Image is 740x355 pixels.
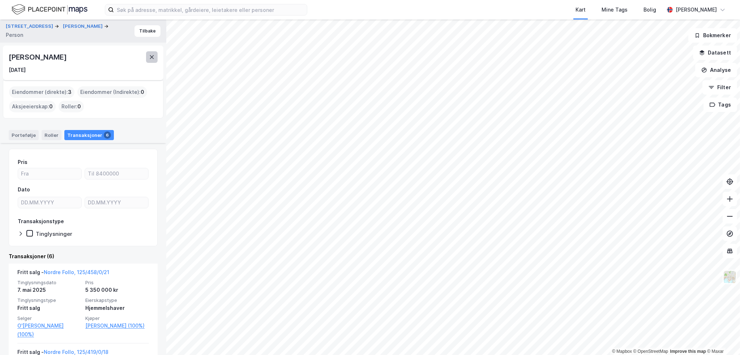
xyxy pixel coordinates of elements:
[612,349,632,354] a: Mapbox
[68,88,72,96] span: 3
[693,46,737,60] button: Datasett
[77,86,147,98] div: Eiendommer (Indirekte) :
[63,23,104,30] button: [PERSON_NAME]
[42,130,61,140] div: Roller
[576,5,586,14] div: Kart
[643,5,656,14] div: Bolig
[36,230,72,237] div: Tinglysninger
[17,286,81,294] div: 7. mai 2025
[17,321,81,339] a: O'[PERSON_NAME] (100%)
[695,63,737,77] button: Analyse
[602,5,628,14] div: Mine Tags
[17,268,109,280] div: Fritt salg -
[723,270,737,284] img: Z
[85,297,149,303] span: Eierskapstype
[18,197,81,208] input: DD.MM.YYYY
[688,28,737,43] button: Bokmerker
[9,101,56,112] div: Aksjeeierskap :
[704,320,740,355] iframe: Chat Widget
[633,349,668,354] a: OpenStreetMap
[85,315,149,321] span: Kjøper
[17,280,81,286] span: Tinglysningsdato
[64,130,114,140] div: Transaksjoner
[670,349,706,354] a: Improve this map
[49,102,53,111] span: 0
[18,217,64,226] div: Transaksjonstype
[9,252,158,261] div: Transaksjoner (6)
[59,101,84,112] div: Roller :
[703,98,737,112] button: Tags
[6,23,55,30] button: [STREET_ADDRESS]
[9,66,26,74] div: [DATE]
[676,5,717,14] div: [PERSON_NAME]
[17,315,81,321] span: Selger
[18,158,27,166] div: Pris
[134,25,161,37] button: Tilbake
[141,88,144,96] span: 0
[85,286,149,294] div: 5 350 000 kr
[17,297,81,303] span: Tinglysningstype
[12,3,87,16] img: logo.f888ab2527a4732fd821a326f86c7f29.svg
[18,168,81,179] input: Fra
[85,280,149,286] span: Pris
[702,80,737,95] button: Filter
[77,102,81,111] span: 0
[104,131,111,139] div: 6
[44,349,108,355] a: Nordre Follo, 125/419/0/18
[18,185,30,194] div: Dato
[85,168,148,179] input: Til 8400000
[17,304,81,312] div: Fritt salg
[6,31,23,39] div: Person
[9,51,68,63] div: [PERSON_NAME]
[114,4,307,15] input: Søk på adresse, matrikkel, gårdeiere, leietakere eller personer
[44,269,109,275] a: Nordre Follo, 125/458/0/21
[85,197,148,208] input: DD.MM.YYYY
[9,86,74,98] div: Eiendommer (direkte) :
[85,304,149,312] div: Hjemmelshaver
[85,321,149,330] a: [PERSON_NAME] (100%)
[704,320,740,355] div: Kontrollprogram for chat
[9,130,39,140] div: Portefølje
